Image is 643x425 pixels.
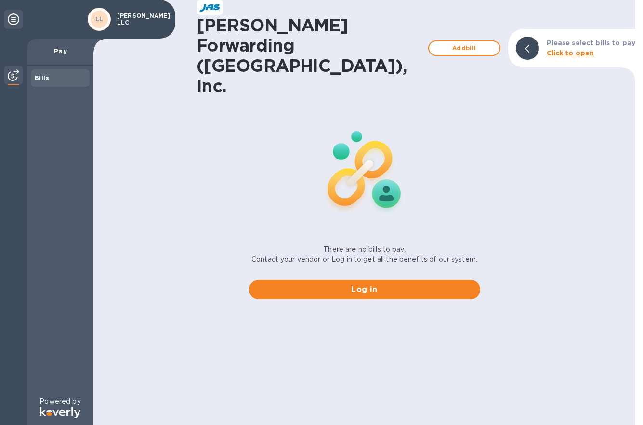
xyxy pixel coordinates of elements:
[35,46,86,56] p: Pay
[117,13,165,26] p: [PERSON_NAME] LLC
[257,284,472,295] span: Log in
[35,74,49,81] b: Bills
[40,407,80,418] img: Logo
[251,244,477,265] p: There are no bills to pay. Contact your vendor or Log in to get all the benefits of our system.
[428,40,500,56] button: Addbill
[39,397,80,407] p: Powered by
[547,49,594,57] b: Click to open
[547,39,635,47] b: Please select bills to pay
[197,15,423,96] h1: [PERSON_NAME] Forwarding ([GEOGRAPHIC_DATA]), Inc.
[249,280,480,299] button: Log in
[437,42,492,54] span: Add bill
[95,15,104,23] b: LL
